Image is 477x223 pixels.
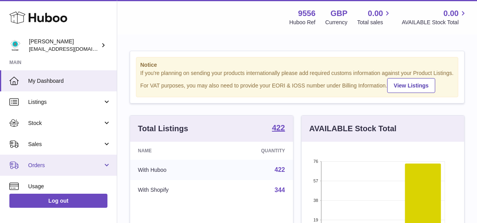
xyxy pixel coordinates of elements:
[140,61,454,69] strong: Notice
[28,77,111,85] span: My Dashboard
[325,19,348,26] div: Currency
[272,124,285,132] strong: 422
[298,8,316,19] strong: 9556
[138,123,188,134] h3: Total Listings
[130,180,218,200] td: With Shopify
[28,141,103,148] span: Sales
[275,187,285,193] a: 344
[313,218,318,222] text: 19
[9,194,107,208] a: Log out
[9,39,21,51] img: jerdean@aastoic.com
[28,120,103,127] span: Stock
[29,46,115,52] span: [EMAIL_ADDRESS][DOMAIN_NAME]
[29,38,99,53] div: [PERSON_NAME]
[313,178,318,183] text: 57
[443,8,459,19] span: 0.00
[402,8,468,26] a: 0.00 AVAILABLE Stock Total
[28,98,103,106] span: Listings
[402,19,468,26] span: AVAILABLE Stock Total
[28,183,111,190] span: Usage
[140,70,454,93] div: If you're planning on sending your products internationally please add required customs informati...
[309,123,397,134] h3: AVAILABLE Stock Total
[272,124,285,133] a: 422
[275,166,285,173] a: 422
[387,78,435,93] a: View Listings
[218,142,293,160] th: Quantity
[313,159,318,164] text: 76
[357,19,392,26] span: Total sales
[28,162,103,169] span: Orders
[130,160,218,180] td: With Huboo
[357,8,392,26] a: 0.00 Total sales
[313,198,318,203] text: 38
[130,142,218,160] th: Name
[331,8,347,19] strong: GBP
[289,19,316,26] div: Huboo Ref
[368,8,383,19] span: 0.00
